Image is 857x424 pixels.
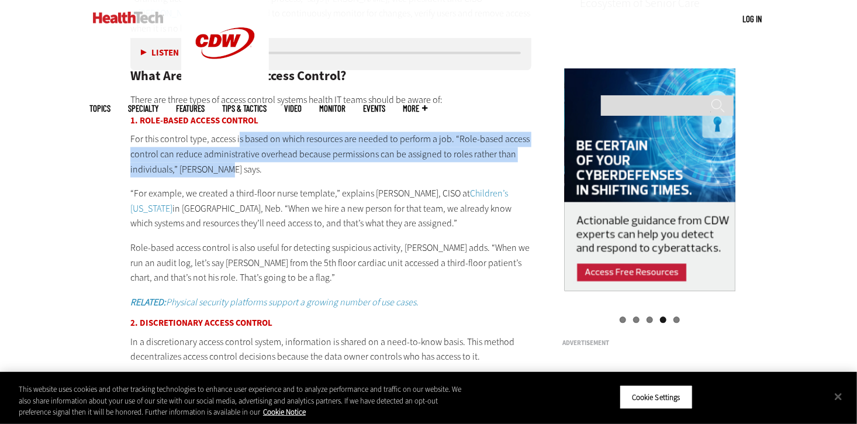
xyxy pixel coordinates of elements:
em: Physical security platforms support a growing number of use cases. [166,296,419,308]
a: Features [176,104,205,113]
a: Children’s [US_STATE] [130,187,508,215]
div: This website uses cookies and other tracking technologies to enhance user experience and to analy... [19,384,471,418]
img: data security right rail [565,68,735,292]
img: Home [93,12,164,23]
a: 4 [660,316,666,323]
p: For this control type, access is based on which resources are needed to perform a job. “Role-base... [130,132,531,177]
p: Role-based access control is also useful for detecting suspicious activity, [PERSON_NAME] adds. “... [130,240,531,285]
strong: RELATED: [130,296,166,308]
button: Close [825,384,851,409]
a: Log in [742,13,762,24]
p: In a discretionary access control system, information is shared on a need-to-know basis. This met... [130,335,531,364]
a: Video [284,104,302,113]
h3: 2. Discretionary Access Control [130,319,531,328]
span: Topics [89,104,110,113]
a: CDW [181,77,269,89]
a: Events [363,104,385,113]
a: More information about your privacy [263,407,306,417]
a: 1 [620,316,626,323]
span: More [403,104,427,113]
p: “For example, we created a third-floor nurse template,” explains [PERSON_NAME], CISO at in [GEOGR... [130,186,531,231]
span: Specialty [128,104,158,113]
a: 2 [633,316,640,323]
a: Tips & Tactics [222,104,267,113]
h3: Advertisement [562,340,738,346]
button: Cookie Settings [620,385,693,409]
div: User menu [742,13,762,25]
a: 3 [647,316,653,323]
a: RELATED:Physical security platforms support a growing number of use cases. [130,296,419,308]
a: MonITor [319,104,345,113]
a: 5 [673,316,680,323]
